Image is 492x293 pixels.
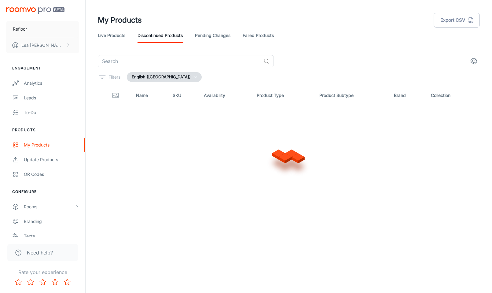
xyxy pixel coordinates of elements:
button: English ([GEOGRAPHIC_DATA]) [127,72,202,82]
th: Collection [426,87,480,104]
button: Lea [PERSON_NAME] [6,37,79,53]
span: Need help? [27,249,53,256]
a: Discontinued Products [138,28,183,43]
h1: My Products [98,15,142,26]
th: SKU [168,87,199,104]
a: Live Products [98,28,125,43]
div: QR Codes [24,171,79,178]
button: Rate 4 star [49,276,61,288]
img: Roomvo PRO Beta [6,7,64,14]
th: Brand [389,87,426,104]
th: Product Type [252,87,314,104]
div: Leads [24,95,79,101]
div: To-do [24,109,79,116]
svg: Thumbnail [112,92,119,99]
button: Refloor [6,21,79,37]
button: Rate 3 star [37,276,49,288]
button: Rate 2 star [24,276,37,288]
div: Analytics [24,80,79,87]
p: Rate your experience [5,269,80,276]
div: Texts [24,233,79,239]
div: Rooms [24,203,74,210]
a: Failed Products [243,28,274,43]
button: Rate 1 star [12,276,24,288]
th: Availability [199,87,252,104]
button: settings [468,55,480,67]
input: Search [98,55,261,67]
div: My Products [24,142,79,148]
a: Pending Changes [195,28,230,43]
div: Update Products [24,156,79,163]
th: Name [131,87,168,104]
p: Lea [PERSON_NAME] [21,42,64,49]
button: Rate 5 star [61,276,73,288]
th: Product Subtype [314,87,389,104]
button: Export CSV [434,13,480,28]
div: Branding [24,218,79,225]
p: Refloor [13,26,27,32]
